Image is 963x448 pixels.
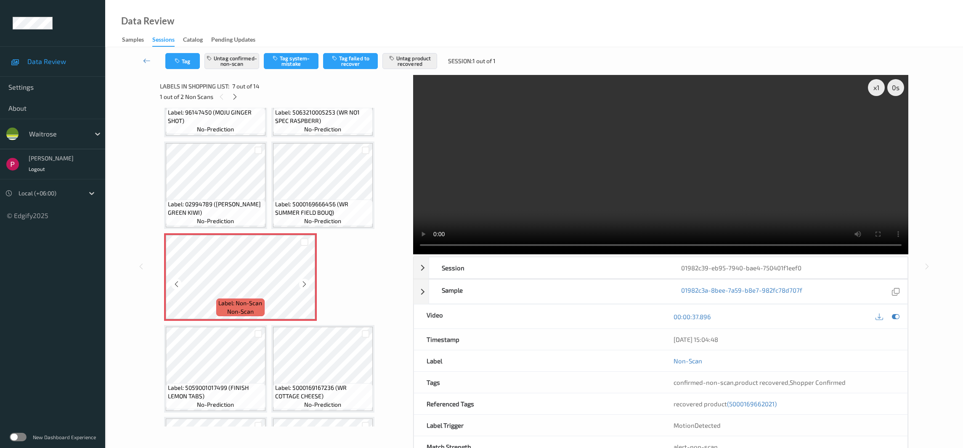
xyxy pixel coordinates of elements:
button: Tag system-mistake [264,53,318,69]
span: Label: 5059001017499 (FINISH LEMON TABS) [168,384,263,400]
span: no-prediction [197,217,234,225]
span: no-prediction [197,125,234,133]
span: Label: 02994789 ([PERSON_NAME] GREEN KIWI) [168,200,263,217]
div: Label [414,350,661,371]
span: Label: 96147450 (MOJU GINGER SHOT) [168,108,263,125]
div: Sample01982c3a-8bee-7a59-b8e7-982fc78d707f [414,279,908,304]
span: confirmed-non-scan [674,379,734,386]
span: (5000169662021) [727,400,777,408]
span: Label: 5000169167236 (WR COTTAGE CHEESE) [275,384,371,400]
a: Non-Scan [674,357,702,365]
span: no-prediction [304,125,341,133]
div: Video [414,304,661,328]
div: Label Trigger [414,415,661,436]
span: non-scan [227,307,254,316]
span: Labels in shopping list: [160,82,229,91]
div: Samples [122,35,144,46]
span: no-prediction [304,217,341,225]
div: Catalog [183,35,203,46]
div: Pending Updates [211,35,255,46]
div: Referenced Tags [414,393,661,414]
a: Samples [122,34,152,46]
div: MotionDetected [661,415,907,436]
span: Label: Non-Scan [218,299,262,307]
div: Data Review [121,17,174,25]
span: , , [674,379,846,386]
div: x 1 [868,79,885,96]
a: Pending Updates [211,34,264,46]
div: Session01982c39-eb95-7940-bae4-750401f1eef0 [414,257,908,279]
div: Sessions [152,35,175,47]
span: recovered product [674,400,777,408]
span: no-prediction [304,400,341,409]
div: 0 s [887,79,904,96]
span: 7 out of 14 [232,82,260,91]
a: Sessions [152,34,183,47]
span: no-prediction [197,400,234,409]
span: product recovered [735,379,788,386]
button: Untag product recovered [382,53,437,69]
button: Untag confirmed-non-scan [204,53,259,69]
a: 01982c3a-8bee-7a59-b8e7-982fc78d707f [681,286,802,297]
span: Label: 5063210005253 (WR NO1 SPEC RASPBERR) [275,108,371,125]
div: 1 out of 2 Non Scans [160,91,407,102]
span: 1 out of 1 [472,57,496,65]
span: Shopper Confirmed [790,379,846,386]
button: Tag failed to recover [323,53,378,69]
span: Label: 5000169666456 (WR SUMMER FIELD BOUQ) [275,200,371,217]
div: 01982c39-eb95-7940-bae4-750401f1eef0 [669,257,907,278]
div: Timestamp [414,329,661,350]
div: Sample [429,280,668,304]
a: 00:00:37.896 [674,312,711,321]
span: Session: [448,57,472,65]
a: Catalog [183,34,211,46]
button: Tag [165,53,200,69]
div: Tags [414,372,661,393]
div: [DATE] 15:04:48 [674,335,895,344]
div: Session [429,257,668,278]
